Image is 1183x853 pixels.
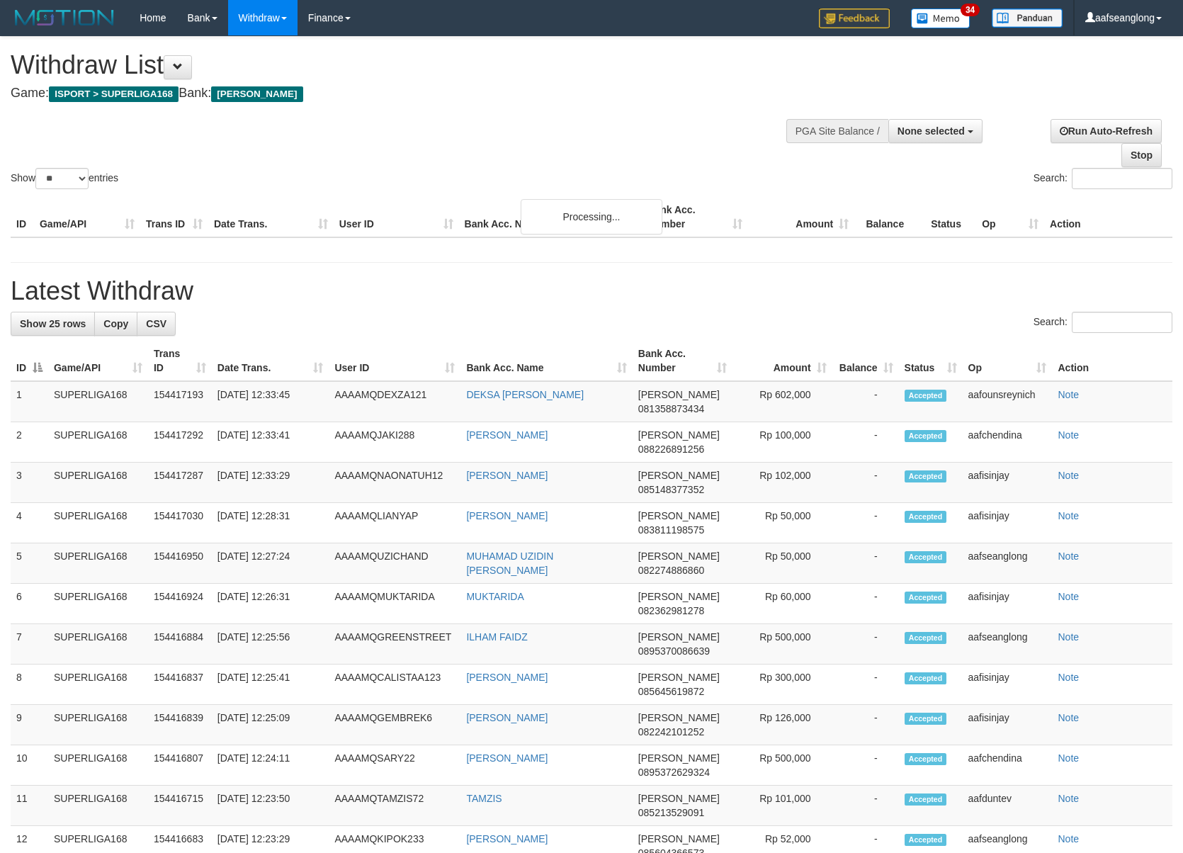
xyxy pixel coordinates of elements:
[888,119,983,143] button: None selected
[466,591,523,602] a: MUKTARIDA
[1072,168,1172,189] input: Search:
[899,341,963,381] th: Status: activate to sort column ascending
[212,665,329,705] td: [DATE] 12:25:41
[963,786,1053,826] td: aafduntev
[148,624,212,665] td: 154416884
[466,833,548,844] a: [PERSON_NAME]
[20,318,86,329] span: Show 25 rows
[1052,341,1172,381] th: Action
[905,430,947,442] span: Accepted
[925,197,976,237] th: Status
[832,584,899,624] td: -
[854,197,925,237] th: Balance
[329,786,460,826] td: AAAAMQTAMZIS72
[11,745,48,786] td: 10
[1058,389,1079,400] a: Note
[819,9,890,28] img: Feedback.jpg
[466,793,502,804] a: TAMZIS
[329,745,460,786] td: AAAAMQSARY22
[466,631,527,643] a: ILHAM FAIDZ
[638,712,720,723] span: [PERSON_NAME]
[638,444,704,455] span: Copy 088226891256 to clipboard
[732,786,832,826] td: Rp 101,000
[638,631,720,643] span: [PERSON_NAME]
[638,686,704,697] span: Copy 085645619872 to clipboard
[732,503,832,543] td: Rp 50,000
[963,341,1053,381] th: Op: activate to sort column ascending
[329,705,460,745] td: AAAAMQGEMBREK6
[963,624,1053,665] td: aafseanglong
[329,665,460,705] td: AAAAMQCALISTAA123
[633,341,732,381] th: Bank Acc. Number: activate to sort column ascending
[905,511,947,523] span: Accepted
[1034,168,1172,189] label: Search:
[11,341,48,381] th: ID: activate to sort column descending
[963,381,1053,422] td: aafounsreynich
[148,705,212,745] td: 154416839
[1058,510,1079,521] a: Note
[212,624,329,665] td: [DATE] 12:25:56
[905,834,947,846] span: Accepted
[329,422,460,463] td: AAAAMQJAKI288
[963,463,1053,503] td: aafisinjay
[140,197,208,237] th: Trans ID
[1121,143,1162,167] a: Stop
[832,745,899,786] td: -
[466,429,548,441] a: [PERSON_NAME]
[638,565,704,576] span: Copy 082274886860 to clipboard
[963,543,1053,584] td: aafseanglong
[905,390,947,402] span: Accepted
[638,726,704,738] span: Copy 082242101252 to clipboard
[732,584,832,624] td: Rp 60,000
[211,86,302,102] span: [PERSON_NAME]
[1058,712,1079,723] a: Note
[329,503,460,543] td: AAAAMQLIANYAP
[638,807,704,818] span: Copy 085213529091 to clipboard
[48,463,148,503] td: SUPERLIGA168
[905,592,947,604] span: Accepted
[11,197,34,237] th: ID
[466,712,548,723] a: [PERSON_NAME]
[905,713,947,725] span: Accepted
[48,341,148,381] th: Game/API: activate to sort column ascending
[146,318,166,329] span: CSV
[992,9,1063,28] img: panduan.png
[832,543,899,584] td: -
[212,543,329,584] td: [DATE] 12:27:24
[638,470,720,481] span: [PERSON_NAME]
[329,624,460,665] td: AAAAMQGREENSTREET
[732,463,832,503] td: Rp 102,000
[11,277,1172,305] h1: Latest Withdraw
[212,341,329,381] th: Date Trans.: activate to sort column ascending
[638,429,720,441] span: [PERSON_NAME]
[137,312,176,336] a: CSV
[963,705,1053,745] td: aafisinjay
[11,7,118,28] img: MOTION_logo.png
[148,745,212,786] td: 154416807
[48,786,148,826] td: SUPERLIGA168
[1058,631,1079,643] a: Note
[1058,429,1079,441] a: Note
[11,624,48,665] td: 7
[961,4,980,16] span: 34
[1058,833,1079,844] a: Note
[11,463,48,503] td: 3
[832,624,899,665] td: -
[638,403,704,414] span: Copy 081358873434 to clipboard
[329,543,460,584] td: AAAAMQUZICHAND
[11,503,48,543] td: 4
[832,503,899,543] td: -
[11,543,48,584] td: 5
[1058,752,1079,764] a: Note
[48,624,148,665] td: SUPERLIGA168
[148,463,212,503] td: 154417287
[832,341,899,381] th: Balance: activate to sort column ascending
[11,584,48,624] td: 6
[732,381,832,422] td: Rp 602,000
[905,470,947,482] span: Accepted
[334,197,459,237] th: User ID
[732,665,832,705] td: Rp 300,000
[212,463,329,503] td: [DATE] 12:33:29
[103,318,128,329] span: Copy
[638,672,720,683] span: [PERSON_NAME]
